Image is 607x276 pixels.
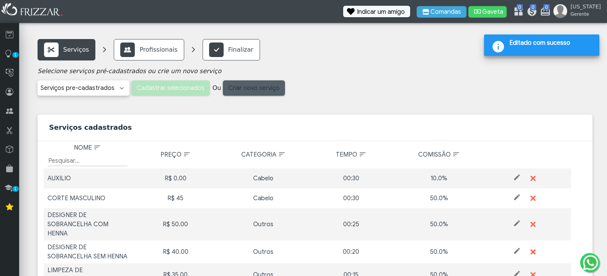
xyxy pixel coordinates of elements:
[534,173,535,184] span: ui-button
[534,219,535,230] span: ui-button
[527,6,534,20] a: 0
[311,174,391,183] div: 00:30
[311,247,391,256] div: 00:20
[571,11,601,18] span: Gerente
[530,4,536,10] span: 0
[241,151,277,158] span: Categoria
[74,144,92,152] span: Nome
[12,52,19,58] span: 1
[395,141,483,168] th: Comissão: activate to sort column ascending
[399,247,479,256] div: 50.0%
[509,38,594,50] span: Editado com sucesso
[47,243,128,261] div: DESIGNER DE SOBRANCELHA SEM HENNA
[553,4,603,18] a: [US_STATE] Gerente
[228,82,280,94] span: Criar novo serviço
[311,194,391,203] div: 00:30
[12,186,19,192] span: 1
[336,151,357,158] span: Tempo
[528,244,540,260] button: ui-button
[307,141,395,168] th: Tempo: activate to sort column ascending
[131,141,219,168] th: Preço: activate to sort column ascending
[47,174,128,183] div: AUXILIO
[482,9,501,15] span: Gaveta
[540,6,548,20] a: 0
[219,141,307,168] th: Categoria: activate to sort column ascending
[135,220,215,229] div: R$ 50.00
[581,253,600,272] img: whatsapp.png
[543,4,550,10] span: 0
[513,6,521,20] a: 0
[38,39,95,60] a: Serviços
[430,9,461,15] span: Comandas
[47,155,128,166] input: Pesquisar...
[41,83,115,93] li: Serviços pre-cadastrados
[311,220,391,229] div: 00:25
[63,45,89,54] p: Serviços
[418,151,451,158] span: Comissão
[223,174,303,183] div: Cabelo
[534,246,535,258] span: ui-button
[135,174,215,183] div: R$ 0.00
[399,194,479,203] div: 50.0%
[223,247,303,256] div: Outros
[44,141,131,168] th: Nome: activate to sort column ascending
[343,6,410,17] button: Indicar um amigo
[47,194,128,203] div: CORTE MASCULINO
[213,84,221,91] span: Ou
[135,194,215,203] div: R$ 45
[203,39,260,60] a: Finalizar
[223,194,303,203] div: Cabelo
[47,211,128,238] div: DESIGNER DE SOBRANCELHA COM HENNA
[139,45,177,54] p: Profissionais
[160,151,182,158] span: Preço
[517,4,523,10] span: 0
[534,193,535,204] span: ui-button
[528,191,540,206] button: ui-button
[223,80,285,96] button: Criar novo serviço
[528,217,540,232] button: ui-button
[228,45,254,54] p: Finalizar
[49,123,132,132] h5: Serviços cadastrados
[357,9,405,15] span: Indicar um amigo
[114,39,184,60] a: Profissionais
[417,6,466,18] button: Comandas
[528,171,540,186] button: ui-button
[571,3,601,11] span: [US_STATE]
[399,220,479,229] div: 50.0%
[135,247,215,256] div: R$ 40.00
[468,6,507,18] button: Gaveta
[399,174,479,183] div: 10.0%
[38,67,221,75] i: Selecione serviços pré-cadastrados ou crie um novo serviço
[223,220,303,229] div: Outros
